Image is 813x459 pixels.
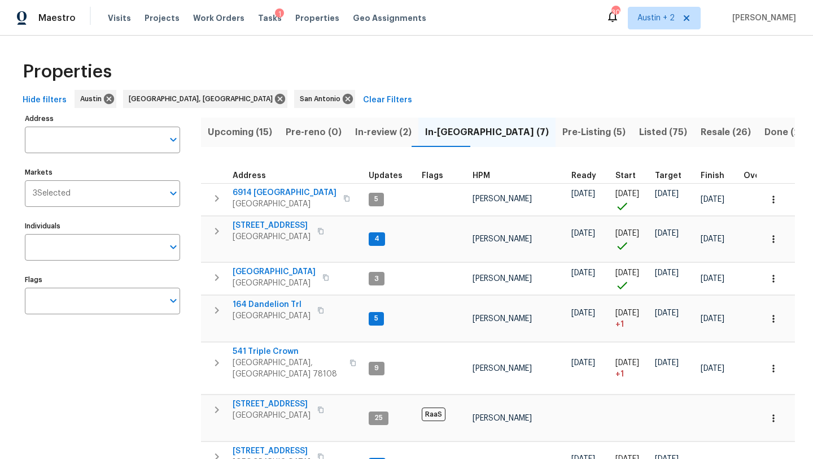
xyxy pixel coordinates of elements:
span: [PERSON_NAME] [473,414,532,422]
span: Upcoming (15) [208,124,272,140]
span: [DATE] [615,269,639,277]
span: 5 [370,194,383,204]
span: 9 [370,363,383,373]
span: [PERSON_NAME] [473,365,532,373]
span: [PERSON_NAME] [728,12,796,24]
span: 4 [370,234,384,244]
div: [GEOGRAPHIC_DATA], [GEOGRAPHIC_DATA] [123,90,287,108]
span: Finish [701,172,724,180]
span: [DATE] [655,359,679,367]
span: 5 [370,314,383,323]
span: [GEOGRAPHIC_DATA], [GEOGRAPHIC_DATA] [129,93,277,105]
span: [STREET_ADDRESS] [233,399,311,410]
span: [DATE] [701,315,724,323]
span: Address [233,172,266,180]
span: [PERSON_NAME] [473,275,532,283]
span: RaaS [422,408,445,421]
span: [GEOGRAPHIC_DATA] [233,266,316,278]
button: Clear Filters [359,90,417,111]
span: In-review (2) [355,124,412,140]
span: [DATE] [615,190,639,198]
button: Hide filters [18,90,71,111]
span: Maestro [38,12,76,24]
span: Target [655,172,681,180]
div: Earliest renovation start date (first business day after COE or Checkout) [571,172,606,180]
span: [DATE] [655,190,679,198]
span: [DATE] [701,275,724,283]
span: Pre-reno (0) [286,124,342,140]
span: [DATE] [701,235,724,243]
div: Actual renovation start date [615,172,646,180]
span: 6914 [GEOGRAPHIC_DATA] [233,187,336,198]
div: 1 [275,8,284,20]
label: Flags [25,276,180,283]
td: Project started on time [611,216,650,262]
span: Overall [744,172,773,180]
div: 30 [611,7,619,18]
span: [GEOGRAPHIC_DATA] [233,198,336,210]
div: Austin [75,90,116,108]
td: Project started 1 days late [611,343,650,395]
div: Projected renovation finish date [701,172,735,180]
span: Hide filters [23,93,67,107]
span: HPM [473,172,490,180]
span: Flags [422,172,443,180]
span: [DATE] [615,229,639,237]
span: [DATE] [701,196,724,203]
div: Target renovation project end date [655,172,692,180]
span: Ready [571,172,596,180]
span: Visits [108,12,131,24]
span: [PERSON_NAME] [473,315,532,323]
span: [GEOGRAPHIC_DATA] [233,231,311,243]
span: Start [615,172,636,180]
span: [DATE] [615,359,639,367]
span: [DATE] [701,365,724,373]
button: Open [165,239,181,255]
button: Open [165,132,181,148]
span: [DATE] [571,190,595,198]
div: San Antonio [294,90,355,108]
span: Projects [145,12,180,24]
span: [GEOGRAPHIC_DATA] [233,410,311,421]
span: Work Orders [193,12,244,24]
td: Project started on time [611,183,650,215]
span: Listed (75) [639,124,687,140]
span: [DATE] [655,269,679,277]
span: Austin [80,93,106,105]
button: Open [165,185,181,201]
span: In-[GEOGRAPHIC_DATA] (7) [425,124,549,140]
span: [DATE] [655,229,679,237]
span: [STREET_ADDRESS] [233,220,311,231]
span: [GEOGRAPHIC_DATA], [GEOGRAPHIC_DATA] 78108 [233,357,343,380]
span: 25 [370,413,387,423]
button: Open [165,293,181,309]
span: Properties [295,12,339,24]
span: 541 Triple Crown [233,346,343,357]
span: [DATE] [571,309,595,317]
span: [DATE] [571,269,595,277]
span: [STREET_ADDRESS] [233,445,311,457]
span: [DATE] [571,359,595,367]
span: San Antonio [300,93,345,105]
span: Resale (26) [701,124,751,140]
span: Austin + 2 [637,12,675,24]
span: Tasks [258,14,282,22]
td: Project started on time [611,263,650,295]
label: Markets [25,169,180,176]
span: Properties [23,66,112,77]
span: Pre-Listing (5) [562,124,626,140]
span: [PERSON_NAME] [473,195,532,203]
td: Project started 1 days late [611,296,650,342]
span: + 1 [615,319,624,330]
span: [PERSON_NAME] [473,235,532,243]
span: 3 [370,274,383,284]
span: [GEOGRAPHIC_DATA] [233,310,311,322]
span: + 1 [615,369,624,380]
span: [DATE] [571,229,595,237]
span: Clear Filters [363,93,412,107]
span: [DATE] [655,309,679,317]
label: Individuals [25,223,180,229]
span: Geo Assignments [353,12,426,24]
span: 3 Selected [33,189,71,198]
span: [DATE] [615,309,639,317]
